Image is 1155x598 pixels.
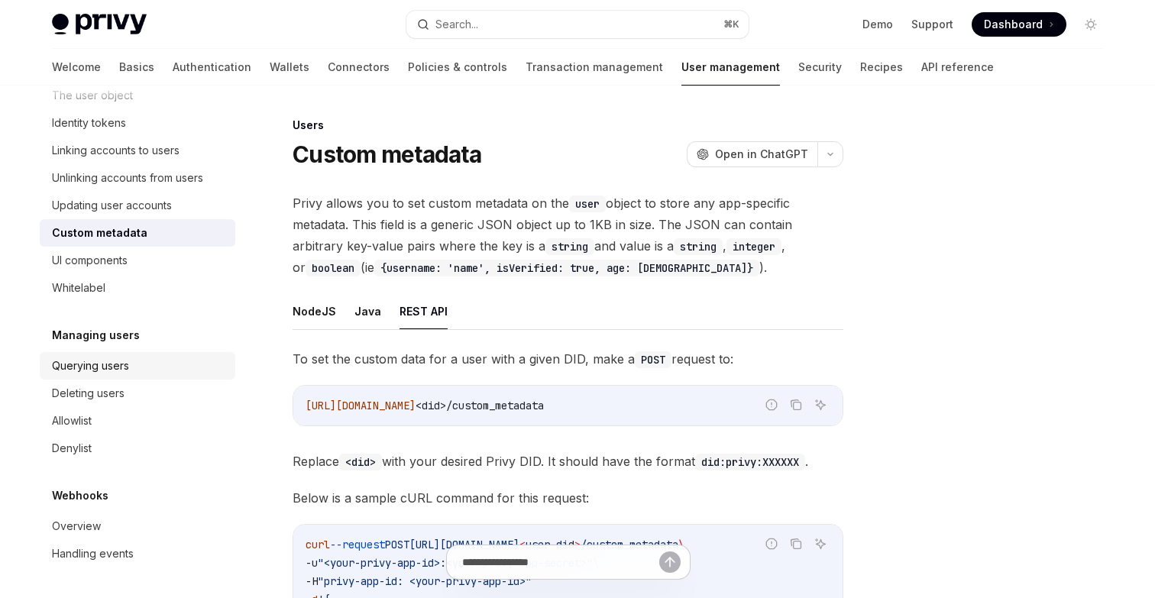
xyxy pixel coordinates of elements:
[40,435,235,462] a: Denylist
[786,534,806,554] button: Copy the contents from the code block
[52,439,92,457] div: Denylist
[574,538,581,551] span: >
[52,114,126,132] div: Identity tokens
[40,164,235,192] a: Unlinking accounts from users
[293,348,843,370] span: To set the custom data for a user with a given DID, make a request to:
[40,274,235,302] a: Whitelabel
[40,380,235,407] a: Deleting users
[786,395,806,415] button: Copy the contents from the code block
[52,412,92,430] div: Allowlist
[409,538,519,551] span: [URL][DOMAIN_NAME]
[306,260,361,276] code: boolean
[762,395,781,415] button: Report incorrect code
[52,141,180,160] div: Linking accounts to users
[40,109,235,137] a: Identity tokens
[293,293,336,329] button: NodeJS
[545,238,594,255] code: string
[328,49,390,86] a: Connectors
[40,352,235,380] a: Querying users
[723,18,739,31] span: ⌘ K
[306,538,330,551] span: curl
[293,192,843,278] span: Privy allows you to set custom metadata on the object to store any app-specific metadata. This fi...
[40,407,235,435] a: Allowlist
[715,147,808,162] span: Open in ChatGPT
[726,238,781,255] code: integer
[354,293,381,329] button: Java
[52,517,101,535] div: Overview
[52,357,129,375] div: Querying users
[416,399,544,412] span: <did>/custom_metadata
[862,17,893,32] a: Demo
[40,540,235,567] a: Handling events
[52,384,125,402] div: Deleting users
[52,169,203,187] div: Unlinking accounts from users
[293,141,481,168] h1: Custom metadata
[526,49,663,86] a: Transaction management
[40,247,235,274] a: UI components
[687,141,817,167] button: Open in ChatGPT
[52,14,147,35] img: light logo
[52,251,128,270] div: UI components
[568,538,574,551] span: d
[52,224,147,242] div: Custom metadata
[173,49,251,86] a: Authentication
[52,486,108,505] h5: Webhooks
[408,49,507,86] a: Policies & controls
[330,538,385,551] span: --request
[921,49,994,86] a: API reference
[681,49,780,86] a: User management
[293,451,843,472] span: Replace with your desired Privy DID. It should have the format .
[569,196,606,212] code: user
[385,538,409,551] span: POST
[984,17,1043,32] span: Dashboard
[40,512,235,540] a: Overview
[52,196,172,215] div: Updating user accounts
[972,12,1066,37] a: Dashboard
[293,118,843,133] div: Users
[674,238,723,255] code: string
[659,551,681,573] button: Send message
[810,534,830,554] button: Ask AI
[119,49,154,86] a: Basics
[519,538,526,551] span: <
[406,11,749,38] button: Search...⌘K
[762,534,781,554] button: Report incorrect code
[52,326,140,344] h5: Managing users
[695,454,805,470] code: did:privy:XXXXXX
[435,15,478,34] div: Search...
[526,538,568,551] span: user-di
[40,137,235,164] a: Linking accounts to users
[293,487,843,509] span: Below is a sample cURL command for this request:
[810,395,830,415] button: Ask AI
[40,219,235,247] a: Custom metadata
[52,49,101,86] a: Welcome
[52,545,134,563] div: Handling events
[911,17,953,32] a: Support
[270,49,309,86] a: Wallets
[635,351,671,368] code: POST
[400,293,448,329] button: REST API
[52,279,105,297] div: Whitelabel
[339,454,382,470] code: <did>
[1079,12,1103,37] button: Toggle dark mode
[798,49,842,86] a: Security
[306,399,416,412] span: [URL][DOMAIN_NAME]
[678,538,684,551] span: \
[40,192,235,219] a: Updating user accounts
[581,538,678,551] span: /custom_metadata
[860,49,903,86] a: Recipes
[374,260,759,276] code: {username: 'name', isVerified: true, age: [DEMOGRAPHIC_DATA]}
